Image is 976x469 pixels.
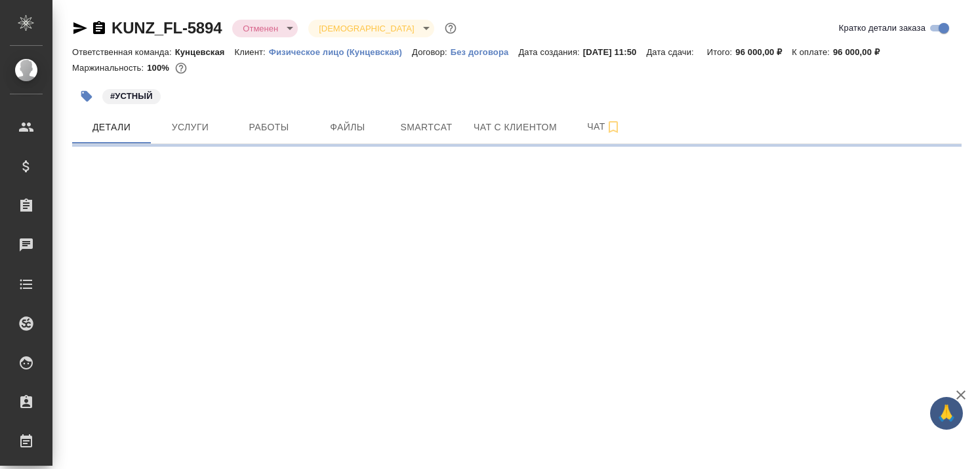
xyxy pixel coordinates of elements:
button: Скопировать ссылку [91,20,107,36]
p: Итого: [707,47,735,57]
p: К оплате: [792,47,833,57]
button: Отменен [239,23,282,34]
p: Договор: [412,47,451,57]
p: [DATE] 11:50 [583,47,647,57]
a: Без договора [451,46,519,57]
a: Физическое лицо (Кунцевская) [269,46,412,57]
span: УСТНЫЙ [101,90,162,101]
p: Дата создания: [518,47,582,57]
div: Отменен [308,20,434,37]
p: Кунцевская [175,47,235,57]
a: KUNZ_FL-5894 [112,19,222,37]
p: #УСТНЫЙ [110,90,153,103]
span: Кратко детали заказа [839,22,925,35]
span: Детали [80,119,143,136]
p: Дата сдачи: [646,47,697,57]
button: Скопировать ссылку для ЯМессенджера [72,20,88,36]
span: Работы [237,119,300,136]
p: Маржинальность: [72,63,147,73]
span: Чат [573,119,636,135]
span: 🙏 [935,400,958,427]
button: 0.00 RUB; [173,60,190,77]
p: 96 000,00 ₽ [833,47,889,57]
button: [DEMOGRAPHIC_DATA] [315,23,418,34]
span: Чат с клиентом [474,119,557,136]
p: Физическое лицо (Кунцевская) [269,47,412,57]
span: Услуги [159,119,222,136]
button: Доп статусы указывают на важность/срочность заказа [442,20,459,37]
p: Без договора [451,47,519,57]
button: 🙏 [930,397,963,430]
p: 96 000,00 ₽ [735,47,792,57]
p: Ответственная команда: [72,47,175,57]
button: Добавить тэг [72,82,101,111]
span: Файлы [316,119,379,136]
svg: Подписаться [605,119,621,135]
p: 100% [147,63,173,73]
span: Smartcat [395,119,458,136]
div: Отменен [232,20,298,37]
p: Клиент: [235,47,269,57]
